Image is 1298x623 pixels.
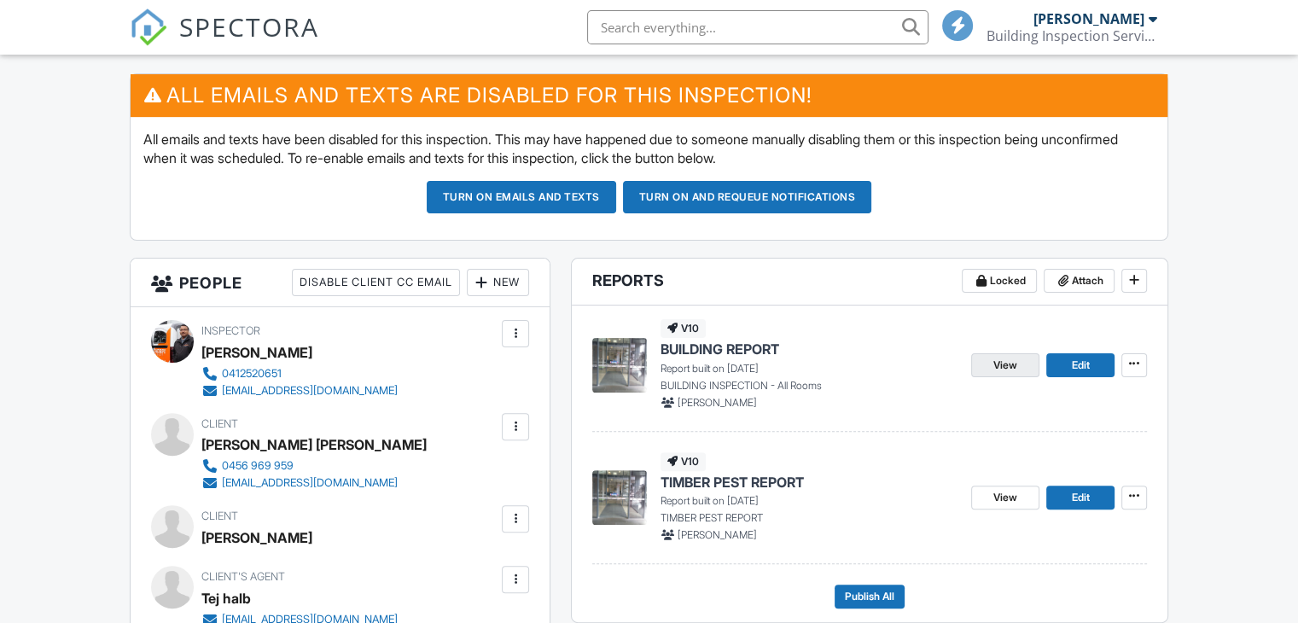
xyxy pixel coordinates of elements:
[131,74,1167,116] h3: All emails and texts are disabled for this inspection!
[201,417,238,430] span: Client
[987,27,1157,44] div: Building Inspection Services
[623,181,872,213] button: Turn on and Requeue Notifications
[201,525,312,550] div: [PERSON_NAME]
[1033,10,1144,27] div: [PERSON_NAME]
[222,459,294,473] div: 0456 969 959
[131,259,550,307] h3: People
[201,340,312,365] div: [PERSON_NAME]
[130,9,167,46] img: The Best Home Inspection Software - Spectora
[587,10,928,44] input: Search everything...
[201,475,413,492] a: [EMAIL_ADDRESS][DOMAIN_NAME]
[201,365,398,382] a: 0412520651
[292,269,460,296] div: Disable Client CC Email
[201,432,427,457] div: [PERSON_NAME] [PERSON_NAME]
[201,457,413,475] a: 0456 969 959
[222,384,398,398] div: [EMAIL_ADDRESS][DOMAIN_NAME]
[201,509,238,522] span: Client
[222,367,282,381] div: 0412520651
[467,269,529,296] div: New
[201,324,260,337] span: Inspector
[201,382,398,399] a: [EMAIL_ADDRESS][DOMAIN_NAME]
[222,476,398,490] div: [EMAIL_ADDRESS][DOMAIN_NAME]
[427,181,616,213] button: Turn on emails and texts
[201,570,285,583] span: Client's Agent
[179,9,319,44] span: SPECTORA
[201,585,251,611] div: Tej halb
[143,130,1155,168] p: All emails and texts have been disabled for this inspection. This may have happened due to someon...
[130,23,319,59] a: SPECTORA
